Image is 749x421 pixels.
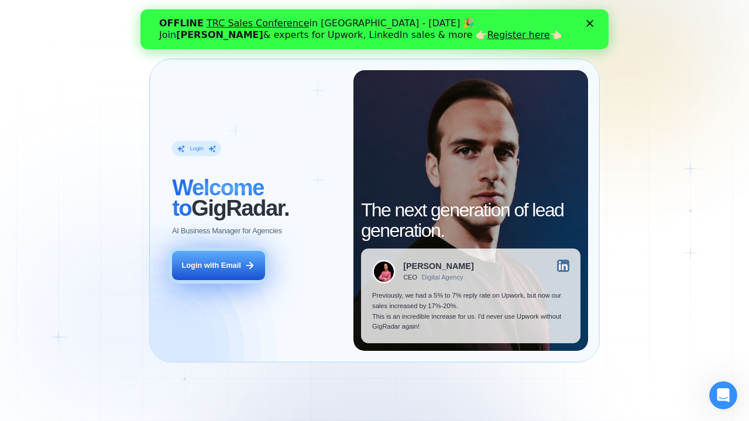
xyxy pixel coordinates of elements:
button: Login with Email [172,251,264,280]
div: Login [190,145,204,153]
div: Login with Email [182,260,241,271]
div: CEO [403,274,417,281]
iframe: Intercom live chat [709,381,737,409]
div: Digital Agency [422,274,463,281]
p: AI Business Manager for Agencies [172,226,282,236]
iframe: Intercom live chat банер [140,9,609,49]
h2: ‍ GigRadar. [172,177,342,218]
a: Register here [347,20,410,31]
p: Previously, we had a 5% to 7% reply rate on Upwork, but now our sales increased by 17%-20%. This ... [372,291,569,332]
span: Welcome to [172,175,264,220]
h2: The next generation of lead generation. [361,200,580,241]
div: Закрити [446,11,458,18]
div: [PERSON_NAME] [403,262,473,270]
